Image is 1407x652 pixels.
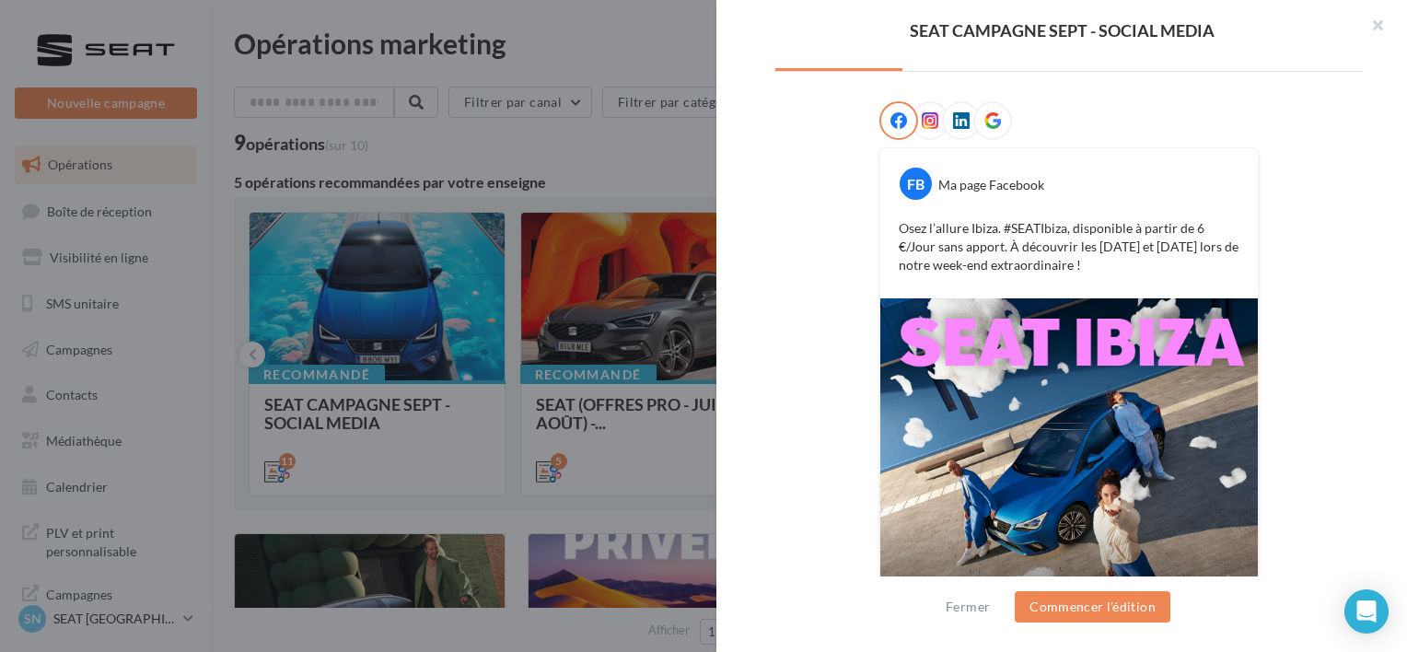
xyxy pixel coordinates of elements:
div: FB [900,168,932,200]
button: Fermer [938,596,997,618]
div: SEAT CAMPAGNE SEPT - SOCIAL MEDIA [746,22,1378,39]
div: Ma page Facebook [938,176,1044,194]
button: Commencer l'édition [1015,591,1170,623]
div: Open Intercom Messenger [1344,589,1389,634]
p: Osez l’allure Ibiza. #SEATIbiza, disponible à partir de 6 €/Jour sans apport. À découvrir les [DA... [899,219,1239,274]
